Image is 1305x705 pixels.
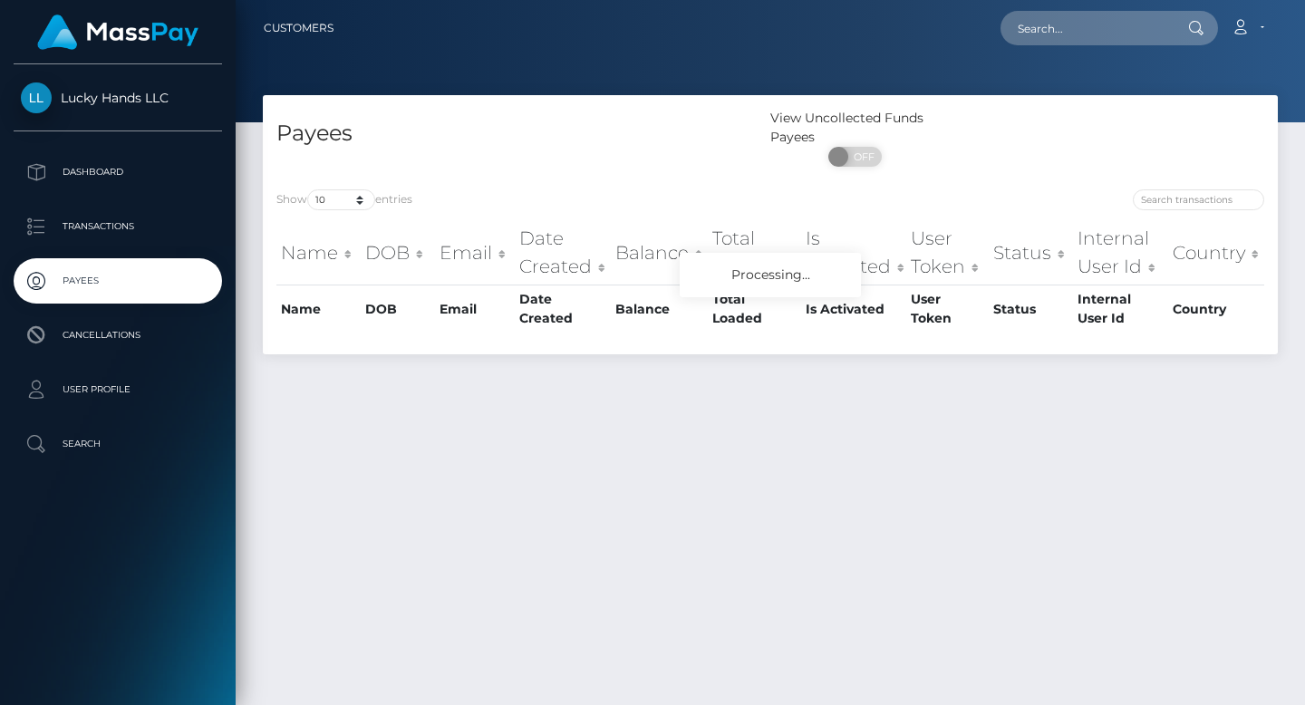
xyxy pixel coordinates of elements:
th: Total Loaded [708,285,801,333]
a: Payees [14,258,222,304]
a: Transactions [14,204,222,249]
th: Is Activated [801,220,907,285]
p: Cancellations [21,322,215,349]
p: User Profile [21,376,215,403]
a: Dashboard [14,150,222,195]
span: OFF [838,147,884,167]
th: Is Activated [801,285,907,333]
th: Country [1168,285,1264,333]
p: Payees [21,267,215,295]
select: Showentries [307,189,375,210]
th: Email [435,285,516,333]
img: MassPay Logo [37,14,198,50]
th: Date Created [515,285,611,333]
th: Date Created [515,220,611,285]
label: Show entries [276,189,412,210]
th: Balance [611,220,708,285]
th: Internal User Id [1073,285,1168,333]
th: Total Loaded [708,220,801,285]
img: Lucky Hands LLC [21,82,52,113]
input: Search... [1000,11,1171,45]
th: DOB [361,220,435,285]
th: Email [435,220,516,285]
th: Country [1168,220,1264,285]
p: Dashboard [21,159,215,186]
a: Search [14,421,222,467]
a: Cancellations [14,313,222,358]
h4: Payees [276,118,757,150]
th: DOB [361,285,435,333]
div: View Uncollected Funds Payees [770,109,940,147]
th: Balance [611,285,708,333]
th: Status [989,220,1073,285]
p: Search [21,430,215,458]
th: Name [276,220,361,285]
th: Status [989,285,1073,333]
a: User Profile [14,367,222,412]
span: Lucky Hands LLC [14,90,222,106]
input: Search transactions [1133,189,1264,210]
th: User Token [906,220,988,285]
th: Name [276,285,361,333]
div: Processing... [680,253,861,297]
th: Internal User Id [1073,220,1168,285]
a: Customers [264,9,333,47]
th: User Token [906,285,988,333]
p: Transactions [21,213,215,240]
